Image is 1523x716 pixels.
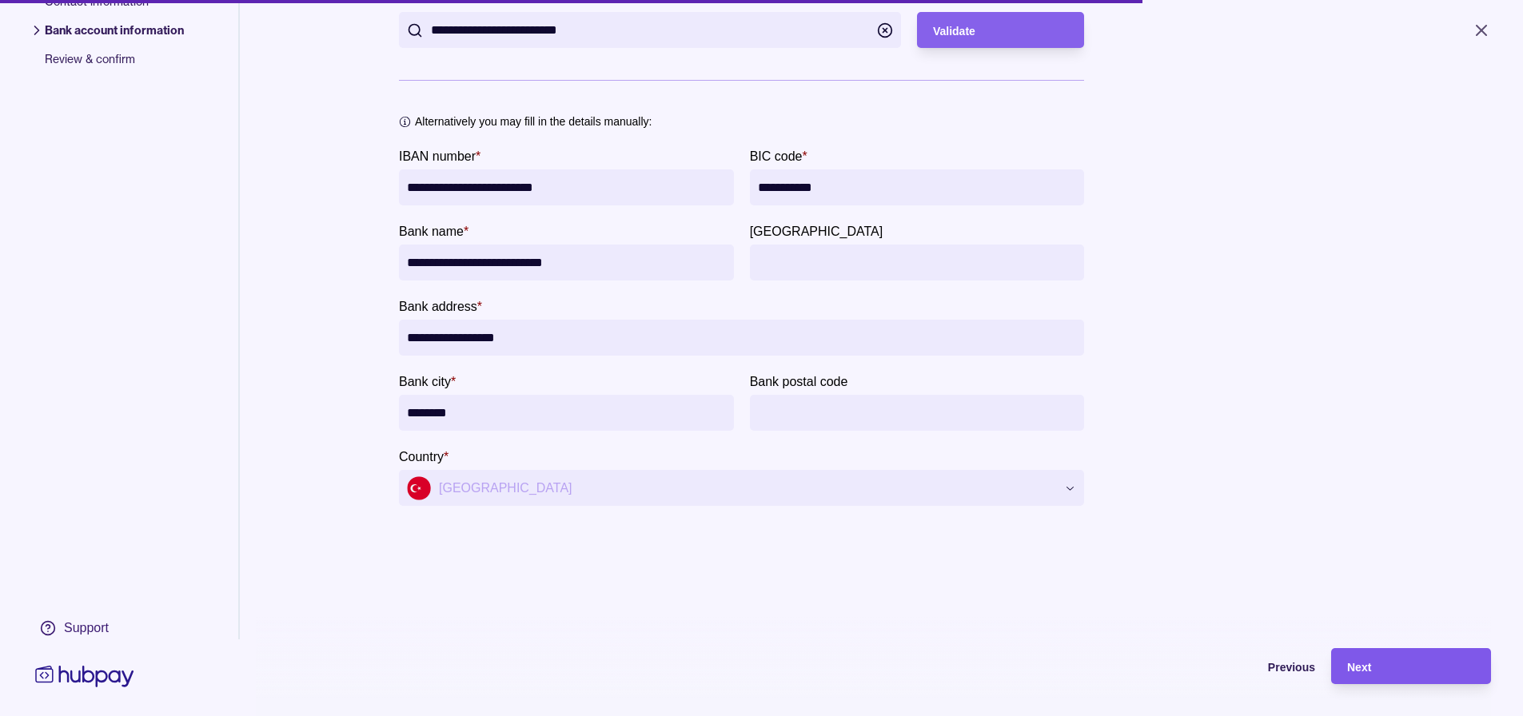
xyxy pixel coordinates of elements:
[407,320,1076,356] input: Bank address
[1155,648,1315,684] button: Previous
[933,25,975,38] span: Validate
[399,300,477,313] p: Bank address
[407,395,726,431] input: Bank city
[1268,661,1315,674] span: Previous
[399,296,482,316] label: Bank address
[917,12,1084,48] button: Validate
[750,146,807,165] label: BIC code
[399,372,456,391] label: Bank city
[1347,661,1371,674] span: Next
[415,113,652,130] p: Alternatively you may fill in the details manually:
[399,221,468,241] label: Bank name
[750,149,803,163] p: BIC code
[750,225,883,238] p: [GEOGRAPHIC_DATA]
[399,149,476,163] p: IBAN number
[399,447,449,466] label: Country
[758,245,1077,280] input: Bank province
[399,146,480,165] label: IBAN number
[399,225,464,238] p: Bank name
[1331,648,1491,684] button: Next
[64,619,109,637] div: Support
[45,22,184,51] span: Bank account information
[758,395,1077,431] input: Bank postal code
[399,450,444,463] p: Country
[750,372,848,391] label: Bank postal code
[399,375,451,388] p: Bank city
[750,375,848,388] p: Bank postal code
[32,611,138,645] a: Support
[750,221,883,241] label: Bank province
[1453,13,1510,48] button: Close
[407,169,726,205] input: IBAN number
[758,169,1077,205] input: BIC code
[45,51,184,80] span: Review & confirm
[431,12,869,48] input: IBAN
[407,245,726,280] input: bankName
